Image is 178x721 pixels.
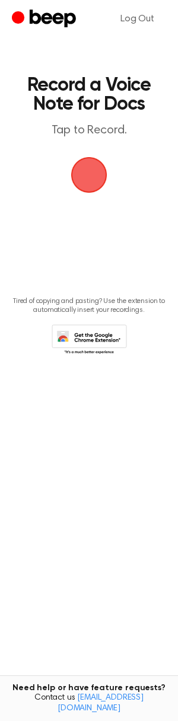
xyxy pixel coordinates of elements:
[109,5,166,33] a: Log Out
[21,123,157,138] p: Tap to Record.
[58,694,144,713] a: [EMAIL_ADDRESS][DOMAIN_NAME]
[12,8,79,31] a: Beep
[21,76,157,114] h1: Record a Voice Note for Docs
[71,157,107,193] button: Beep Logo
[9,297,169,315] p: Tired of copying and pasting? Use the extension to automatically insert your recordings.
[7,693,171,714] span: Contact us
